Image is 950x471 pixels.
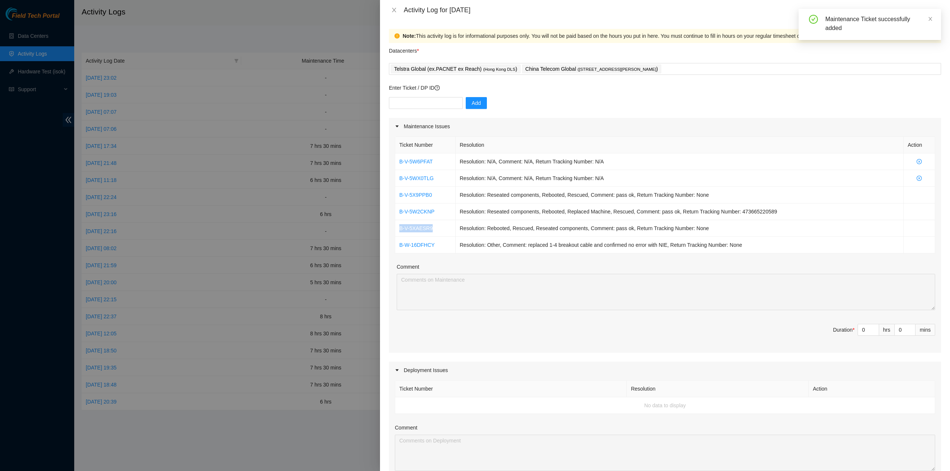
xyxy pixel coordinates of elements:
span: Add [472,99,481,107]
th: Resolution [456,137,904,153]
span: close-circle [908,176,931,181]
span: question-circle [435,85,440,90]
div: mins [915,324,935,336]
td: Resolution: Rebooted, Rescued, Reseated components, Comment: pass ok, Return Tracking Number: None [456,220,904,237]
textarea: Comment [397,274,935,310]
button: Close [389,7,399,14]
button: Add [466,97,487,109]
label: Comment [397,263,419,271]
a: B-V-5X9PPB0 [399,192,432,198]
p: China Telecom Global ) [525,65,658,73]
p: Telstra Global (ex.PACNET ex Reach) ) [394,65,517,73]
td: Resolution: Reseated components, Rebooted, Rescued, Comment: pass ok, Return Tracking Number: None [456,187,904,203]
span: caret-right [395,368,399,372]
span: exclamation-circle [394,33,400,39]
td: No data to display [395,397,935,414]
textarea: Comment [395,435,935,471]
a: B-V-5W2CKNP [399,209,435,215]
div: Activity Log for [DATE] [404,6,941,14]
span: caret-right [395,124,399,129]
span: close [928,16,933,21]
div: This activity log is for informational purposes only. You will not be paid based on the hours you... [403,32,936,40]
a: B-W-16DFHCY [399,242,435,248]
div: Duration [833,326,855,334]
div: Maintenance Issues [389,118,941,135]
th: Action [904,137,935,153]
a: B-V-5WX0TLG [399,175,434,181]
div: Maintenance Ticket successfully added [825,15,932,33]
a: B-V-5W6PFAT [399,159,433,165]
span: close [391,7,397,13]
p: Datacenters [389,43,419,55]
span: close-circle [908,159,931,164]
span: check-circle [809,15,818,24]
label: Comment [395,424,417,432]
th: Ticket Number [395,137,456,153]
div: Deployment Issues [389,362,941,379]
td: Resolution: Other, Comment: replaced 1-4 breakout cable and confirmed no error with NIE, Return T... [456,237,904,253]
span: ( Hong Kong DLS [483,67,515,72]
p: Enter Ticket / DP ID [389,84,941,92]
td: Resolution: N/A, Comment: N/A, Return Tracking Number: N/A [456,153,904,170]
td: Resolution: N/A, Comment: N/A, Return Tracking Number: N/A [456,170,904,187]
div: hrs [879,324,895,336]
th: Ticket Number [395,381,627,397]
th: Resolution [627,381,809,397]
td: Resolution: Reseated components, Rebooted, Replaced Machine, Rescued, Comment: pass ok, Return Tr... [456,203,904,220]
a: B-V-5XAESR9 [399,225,433,231]
strong: Note: [403,32,416,40]
th: Action [809,381,935,397]
span: ( [STREET_ADDRESS][PERSON_NAME] [577,67,656,72]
